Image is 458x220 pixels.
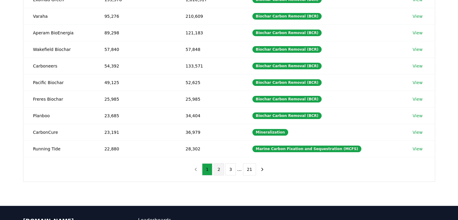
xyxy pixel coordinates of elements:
[252,13,322,20] div: Biochar Carbon Removal (BCR)
[202,163,213,175] button: 1
[176,41,243,58] td: 57,848
[252,112,322,119] div: Biochar Carbon Removal (BCR)
[176,124,243,140] td: 36,979
[176,91,243,107] td: 25,985
[176,24,243,41] td: 121,183
[413,80,422,86] a: View
[23,24,95,41] td: Aperam BioEnergia
[23,74,95,91] td: Pacific Biochar
[237,166,241,173] li: ...
[95,41,176,58] td: 57,840
[413,30,422,36] a: View
[257,163,267,175] button: next page
[23,107,95,124] td: Planboo
[413,129,422,135] a: View
[23,140,95,157] td: Running Tide
[413,46,422,52] a: View
[95,8,176,24] td: 95,276
[252,96,322,102] div: Biochar Carbon Removal (BCR)
[95,58,176,74] td: 54,392
[252,63,322,69] div: Biochar Carbon Removal (BCR)
[95,24,176,41] td: 89,298
[413,13,422,19] a: View
[23,8,95,24] td: Varaha
[95,124,176,140] td: 23,191
[243,163,256,175] button: 21
[176,8,243,24] td: 210,609
[252,79,322,86] div: Biochar Carbon Removal (BCR)
[225,163,236,175] button: 3
[23,91,95,107] td: Freres Biochar
[176,107,243,124] td: 34,404
[413,96,422,102] a: View
[413,113,422,119] a: View
[413,63,422,69] a: View
[176,140,243,157] td: 28,302
[413,146,422,152] a: View
[252,129,288,136] div: Mineralization
[95,140,176,157] td: 22,880
[95,107,176,124] td: 23,685
[176,58,243,74] td: 133,571
[23,58,95,74] td: Carboneers
[252,46,322,53] div: Biochar Carbon Removal (BCR)
[213,163,224,175] button: 2
[23,41,95,58] td: Wakefield Biochar
[176,74,243,91] td: 52,625
[252,146,361,152] div: Marine Carbon Fixation and Sequestration (MCFS)
[23,124,95,140] td: CarbonCure
[95,91,176,107] td: 25,985
[95,74,176,91] td: 49,125
[252,30,322,36] div: Biochar Carbon Removal (BCR)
